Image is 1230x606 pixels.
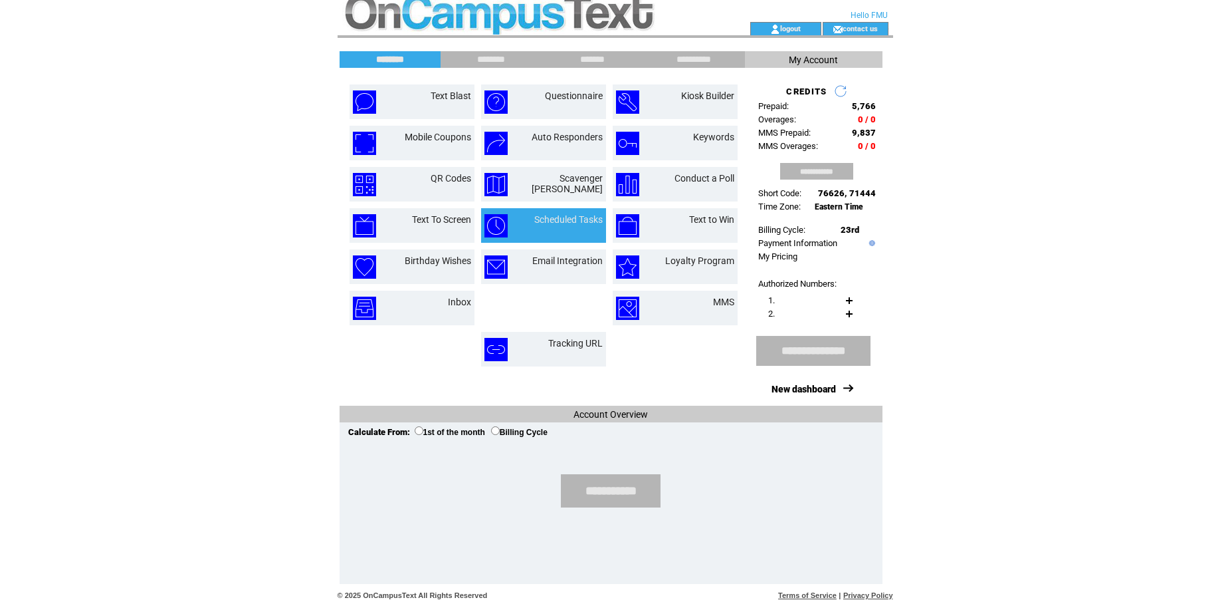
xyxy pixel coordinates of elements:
[758,114,796,124] span: Overages:
[758,188,801,198] span: Short Code:
[353,173,376,196] img: qr-codes.png
[851,11,888,20] span: Hello FMU
[771,384,836,394] a: New dashboard
[770,24,780,35] img: account_icon.gif
[693,132,734,142] a: Keywords
[534,214,603,225] a: Scheduled Tasks
[338,591,488,599] span: © 2025 OnCampusText All Rights Reserved
[353,255,376,279] img: birthday-wishes.png
[616,255,639,279] img: loyalty-program.png
[484,132,508,155] img: auto-responders.png
[353,214,376,237] img: text-to-screen.png
[616,214,639,237] img: text-to-win.png
[484,90,508,114] img: questionnaire.png
[616,297,639,320] img: mms.png
[780,24,801,33] a: logout
[758,101,789,111] span: Prepaid:
[412,214,471,225] a: Text To Screen
[491,426,500,435] input: Billing Cycle
[681,90,734,101] a: Kiosk Builder
[689,214,734,225] a: Text to Win
[786,86,827,96] span: CREDITS
[833,24,843,35] img: contact_us_icon.gif
[866,240,875,246] img: help.gif
[484,173,508,196] img: scavenger-hunt.png
[484,214,508,237] img: scheduled-tasks.png
[532,132,603,142] a: Auto Responders
[818,188,876,198] span: 76626, 71444
[431,173,471,184] a: QR Codes
[758,202,801,212] span: Time Zone:
[768,309,775,319] span: 2.
[616,132,639,155] img: keywords.png
[758,128,811,138] span: MMS Prepaid:
[665,255,734,266] a: Loyalty Program
[852,128,876,138] span: 9,837
[415,428,485,437] label: 1st of the month
[484,338,508,361] img: tracking-url.png
[839,591,841,599] span: |
[758,225,805,235] span: Billing Cycle:
[491,428,548,437] label: Billing Cycle
[405,255,471,266] a: Birthday Wishes
[758,141,818,151] span: MMS Overages:
[532,255,603,266] a: Email Integration
[353,297,376,320] img: inbox.png
[778,591,837,599] a: Terms of Service
[573,409,648,420] span: Account Overview
[858,141,876,151] span: 0 / 0
[484,255,508,279] img: email-integration.png
[448,297,471,307] a: Inbox
[843,24,878,33] a: contact us
[545,90,603,101] a: Questionnaire
[348,427,410,437] span: Calculate From:
[415,426,423,435] input: 1st of the month
[758,251,797,261] a: My Pricing
[815,202,863,212] span: Eastern Time
[852,101,876,111] span: 5,766
[858,114,876,124] span: 0 / 0
[758,238,837,248] a: Payment Information
[431,90,471,101] a: Text Blast
[548,338,603,349] a: Tracking URL
[841,225,859,235] span: 23rd
[758,279,837,289] span: Authorized Numbers:
[713,297,734,307] a: MMS
[843,591,893,599] a: Privacy Policy
[768,295,775,305] span: 1.
[616,90,639,114] img: kiosk-builder.png
[405,132,471,142] a: Mobile Coupons
[616,173,639,196] img: conduct-a-poll.png
[789,55,838,65] span: My Account
[532,173,603,194] a: Scavenger [PERSON_NAME]
[353,132,376,155] img: mobile-coupons.png
[353,90,376,114] img: text-blast.png
[674,173,734,184] a: Conduct a Poll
